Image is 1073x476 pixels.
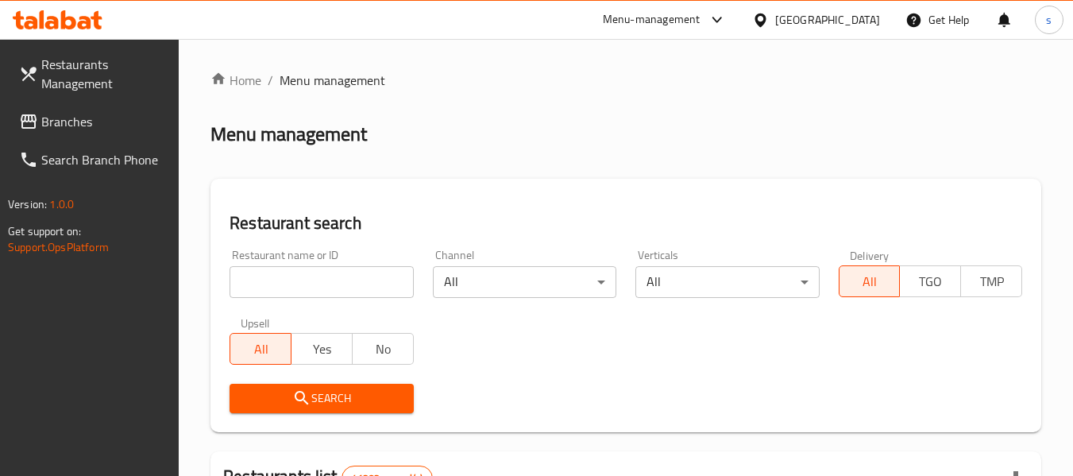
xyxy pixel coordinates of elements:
[8,221,81,242] span: Get support on:
[210,122,367,147] h2: Menu management
[846,270,894,293] span: All
[359,338,407,361] span: No
[268,71,273,90] li: /
[237,338,285,361] span: All
[960,265,1022,297] button: TMP
[433,266,616,298] div: All
[603,10,701,29] div: Menu-management
[230,266,413,298] input: Search for restaurant name or ID..
[635,266,819,298] div: All
[230,211,1022,235] h2: Restaurant search
[210,71,261,90] a: Home
[352,333,414,365] button: No
[850,250,890,261] label: Delivery
[906,270,955,293] span: TGO
[967,270,1016,293] span: TMP
[6,45,179,103] a: Restaurants Management
[6,103,179,141] a: Branches
[241,317,270,328] label: Upsell
[41,55,167,93] span: Restaurants Management
[1046,11,1052,29] span: s
[839,265,901,297] button: All
[41,112,167,131] span: Branches
[8,194,47,215] span: Version:
[291,333,353,365] button: Yes
[6,141,179,179] a: Search Branch Phone
[210,71,1041,90] nav: breadcrumb
[230,384,413,413] button: Search
[280,71,385,90] span: Menu management
[899,265,961,297] button: TGO
[49,194,74,215] span: 1.0.0
[8,237,109,257] a: Support.OpsPlatform
[41,150,167,169] span: Search Branch Phone
[298,338,346,361] span: Yes
[242,389,400,408] span: Search
[230,333,291,365] button: All
[775,11,880,29] div: [GEOGRAPHIC_DATA]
